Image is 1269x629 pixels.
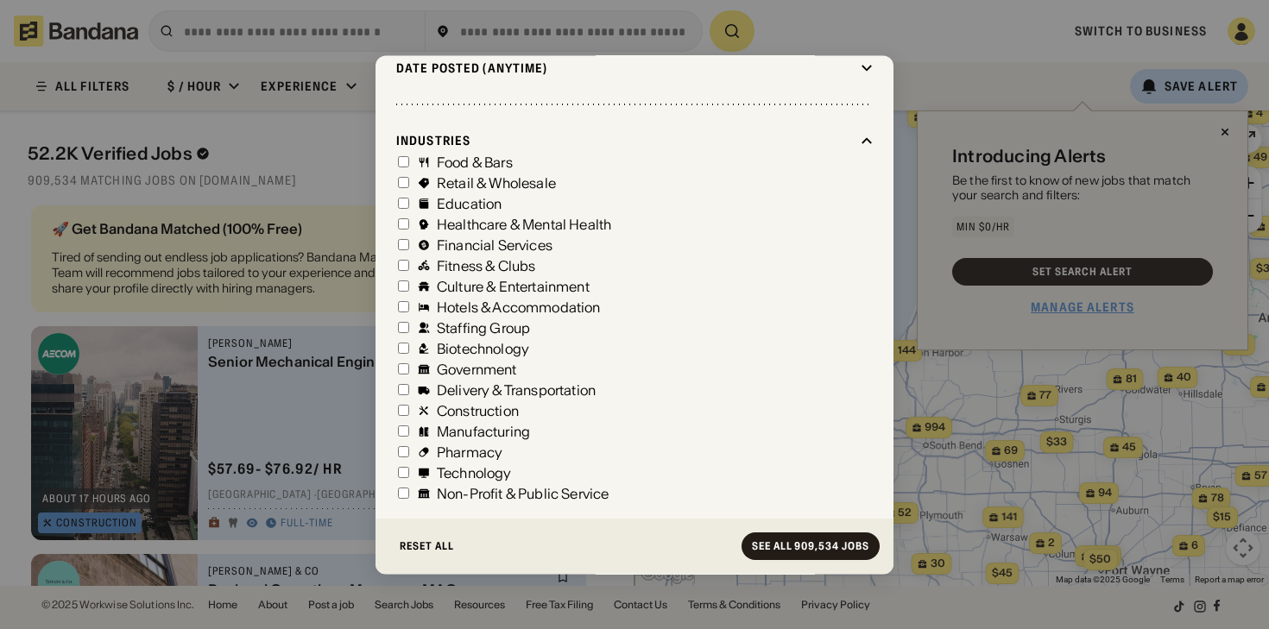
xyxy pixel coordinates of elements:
div: See all 909,534 jobs [752,541,869,551]
div: Education [437,197,502,211]
div: Fitness & Clubs [437,259,535,273]
div: Retail & Wholesale [437,176,556,190]
div: Construction [437,404,519,418]
div: Manufacturing [437,425,530,438]
div: Financial Services [437,238,552,252]
div: Pharmacy [437,445,502,459]
div: Staffing Group [437,321,530,335]
div: Biotechnology [437,342,529,355]
div: Technology [437,466,512,480]
div: Date Posted (Anytime) [396,60,854,76]
div: Culture & Entertainment [437,280,590,293]
div: Industries [396,133,854,148]
div: Food & Bars [437,155,513,169]
div: Non-Profit & Public Service [437,487,609,500]
div: Healthcare & Mental Health [437,217,611,231]
div: Reset All [400,541,454,551]
div: Delivery & Transportation [437,383,596,397]
div: Hotels & Accommodation [437,300,601,314]
div: Government [437,362,517,376]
